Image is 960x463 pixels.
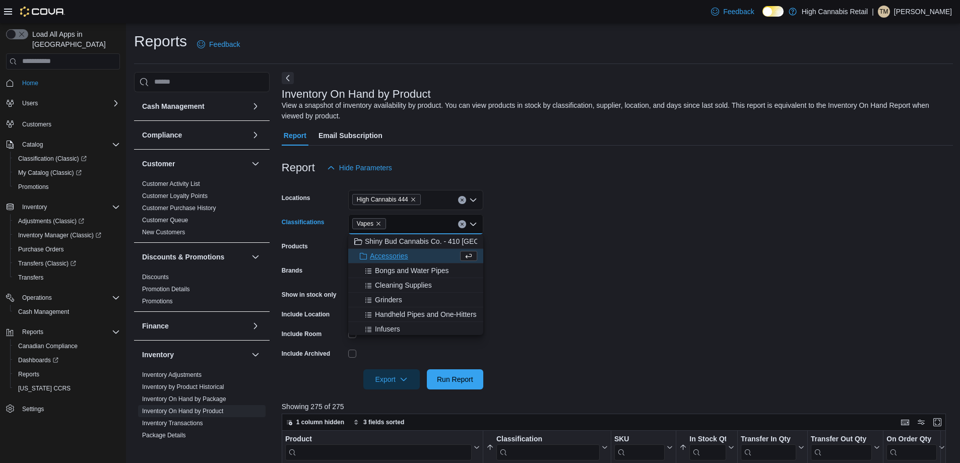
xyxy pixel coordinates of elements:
span: TM [879,6,888,18]
span: Feedback [209,39,240,49]
button: 1 column hidden [282,416,348,428]
nav: Complex example [6,72,120,442]
span: High Cannabis 444 [357,194,408,205]
span: Reports [18,370,39,378]
a: Transfers [14,272,47,284]
span: Hide Parameters [339,163,392,173]
div: Product [285,435,472,444]
button: Remove High Cannabis 444 from selection in this group [410,196,416,203]
button: Reports [18,326,47,338]
span: High Cannabis 444 [352,194,421,205]
a: Discounts [142,274,169,281]
button: Open list of options [469,196,477,204]
span: Promotions [142,297,173,305]
button: Inventory [2,200,124,214]
span: Promotion Details [142,285,190,293]
span: Report [284,125,306,146]
button: Run Report [427,369,483,389]
a: Classification (Classic) [10,152,124,166]
span: Inventory Manager (Classic) [18,231,101,239]
span: New Customers [142,228,185,236]
a: Package Details [142,432,186,439]
img: Cova [20,7,65,17]
button: Inventory [249,349,262,361]
a: My Catalog (Classic) [14,167,86,179]
label: Products [282,242,308,250]
span: Discounts [142,273,169,281]
div: SKU URL [614,435,665,460]
a: My Catalog (Classic) [10,166,124,180]
span: Canadian Compliance [18,342,78,350]
button: Infusers [348,322,483,337]
a: Inventory Manager (Classic) [10,228,124,242]
button: Clear input [458,220,466,228]
div: Transfer In Qty [741,435,796,460]
p: | [872,6,874,18]
div: Customer [134,178,270,242]
span: 3 fields sorted [363,418,404,426]
span: Dashboards [14,354,120,366]
button: Shiny Bud Cannabis Co. - 410 [GEOGRAPHIC_DATA] [348,234,483,249]
span: Inventory [18,201,120,213]
a: Customers [18,118,55,130]
a: Customer Purchase History [142,205,216,212]
span: Feedback [723,7,754,17]
button: Inventory [142,350,247,360]
span: Infusers [375,324,400,334]
span: Operations [18,292,120,304]
div: In Stock Qty [689,435,726,444]
button: Transfer In Qty [741,435,804,460]
button: Cash Management [142,101,247,111]
h1: Reports [134,31,187,51]
button: Display options [915,416,927,428]
button: Transfers [10,271,124,285]
a: Dashboards [10,353,124,367]
span: Transfers [14,272,120,284]
button: Home [2,76,124,90]
button: Compliance [142,130,247,140]
a: Classification (Classic) [14,153,91,165]
h3: Discounts & Promotions [142,252,224,262]
button: Discounts & Promotions [142,252,247,262]
a: Promotions [142,298,173,305]
p: [PERSON_NAME] [894,6,952,18]
span: Washington CCRS [14,382,120,394]
button: Settings [2,402,124,416]
button: Hide Parameters [323,158,396,178]
button: Reports [2,325,124,339]
span: My Catalog (Classic) [14,167,120,179]
span: Load All Apps in [GEOGRAPHIC_DATA] [28,29,120,49]
span: Customer Purchase History [142,204,216,212]
button: In Stock Qty [679,435,734,460]
button: Inventory [18,201,51,213]
button: Finance [249,320,262,332]
button: Transfer Out Qty [811,435,880,460]
span: 1 column hidden [296,418,344,426]
label: Include Location [282,310,330,318]
span: Export [369,369,414,389]
a: Transfers (Classic) [10,256,124,271]
span: Inventory Adjustments [142,371,202,379]
button: 3 fields sorted [349,416,408,428]
button: SKU [614,435,673,460]
label: Show in stock only [282,291,337,299]
h3: Customer [142,159,175,169]
span: Cleaning Supplies [375,280,432,290]
a: Canadian Compliance [14,340,82,352]
a: Home [18,77,42,89]
span: Bongs and Water Pipes [375,266,449,276]
button: Accessories [348,249,483,263]
span: Adjustments (Classic) [14,215,120,227]
span: Users [18,97,120,109]
span: Dashboards [18,356,58,364]
span: Run Report [437,374,473,384]
label: Include Room [282,330,322,338]
a: Cash Management [14,306,73,318]
a: Purchase Orders [14,243,68,255]
h3: Compliance [142,130,182,140]
span: Grinders [375,295,402,305]
button: Purchase Orders [10,242,124,256]
h3: Report [282,162,315,174]
a: Transfers (Classic) [14,257,80,270]
a: Promotions [14,181,53,193]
